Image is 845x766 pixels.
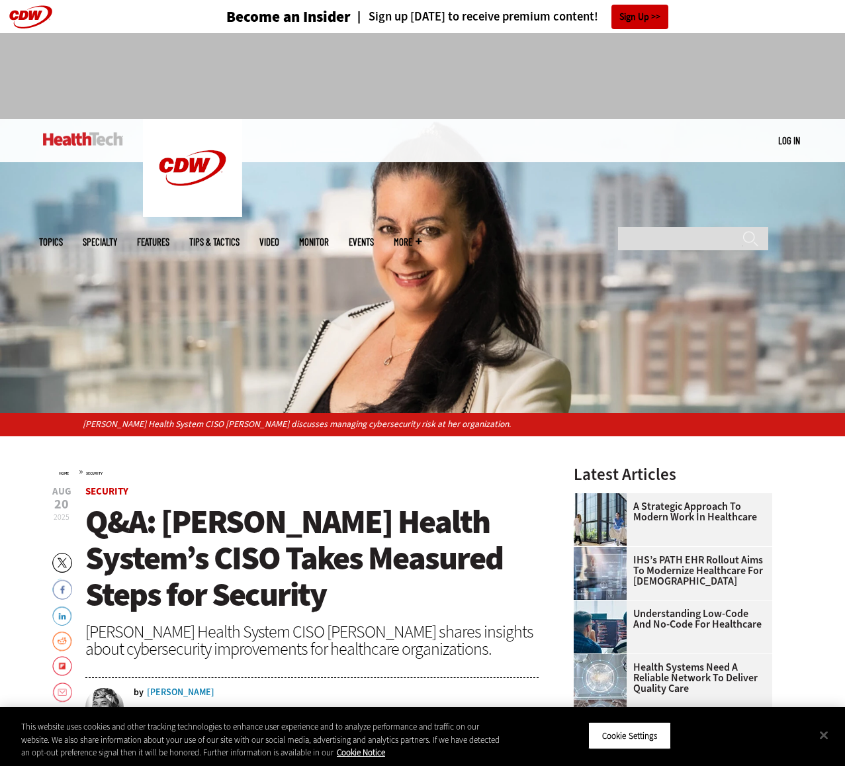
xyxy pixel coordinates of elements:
a: Events [349,237,374,247]
a: IHS’s PATH EHR Rollout Aims to Modernize Healthcare for [DEMOGRAPHIC_DATA] [574,555,764,587]
a: MonITor [299,237,329,247]
a: Healthcare networking [574,654,633,665]
a: [PERSON_NAME] [147,688,214,697]
a: Become an Insider [177,9,351,24]
a: Electronic health records [574,547,633,557]
a: Health Systems Need a Reliable Network To Deliver Quality Care [574,662,764,694]
img: Home [143,119,242,217]
img: Health workers in a modern hospital [574,493,627,546]
span: 20 [52,498,71,511]
a: More information about your privacy [337,747,385,758]
div: This website uses cookies and other tracking technologies to enhance user experience and to analy... [21,720,507,759]
a: Security [86,471,103,476]
a: Home [59,471,69,476]
h3: Latest Articles [574,466,772,483]
span: Topics [39,237,63,247]
span: by [134,688,144,697]
span: More [394,237,422,247]
a: Features [137,237,169,247]
a: Video [259,237,279,247]
h3: Become an Insider [226,9,351,24]
span: Specialty [83,237,117,247]
button: Cookie Settings [588,722,671,749]
img: Electronic health records [574,547,627,600]
a: Tips & Tactics [189,237,240,247]
div: [PERSON_NAME] Health System CISO [PERSON_NAME] shares insights about cybersecurity improvements f... [85,623,539,657]
div: » [59,466,539,477]
img: Teta-Alim [85,688,124,726]
a: Coworkers coding [574,600,633,611]
iframe: advertisement [182,46,664,106]
a: Sign Up [611,5,668,29]
p: [PERSON_NAME] Health System CISO [PERSON_NAME] discusses managing cybersecurity risk at her organ... [83,417,762,432]
img: Home [43,132,123,146]
a: Log in [778,134,800,146]
button: Close [809,720,838,749]
a: Health workers in a modern hospital [574,493,633,504]
a: Understanding Low-Code and No-Code for Healthcare [574,608,764,630]
img: Healthcare networking [574,654,627,707]
p: [PERSON_NAME] is the managing editor of HealthTech. [PERSON_NAME] previously worked as a digital ... [134,706,539,732]
span: Q&A: [PERSON_NAME] Health System’s CISO Takes Measured Steps for Security [85,500,503,616]
span: Aug [52,487,71,497]
a: Sign up [DATE] to receive premium content! [351,11,598,23]
a: CDW [143,207,242,220]
span: 2025 [54,512,69,522]
a: A Strategic Approach to Modern Work in Healthcare [574,501,764,522]
a: Security [85,485,128,498]
div: User menu [778,134,800,148]
img: Coworkers coding [574,600,627,653]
